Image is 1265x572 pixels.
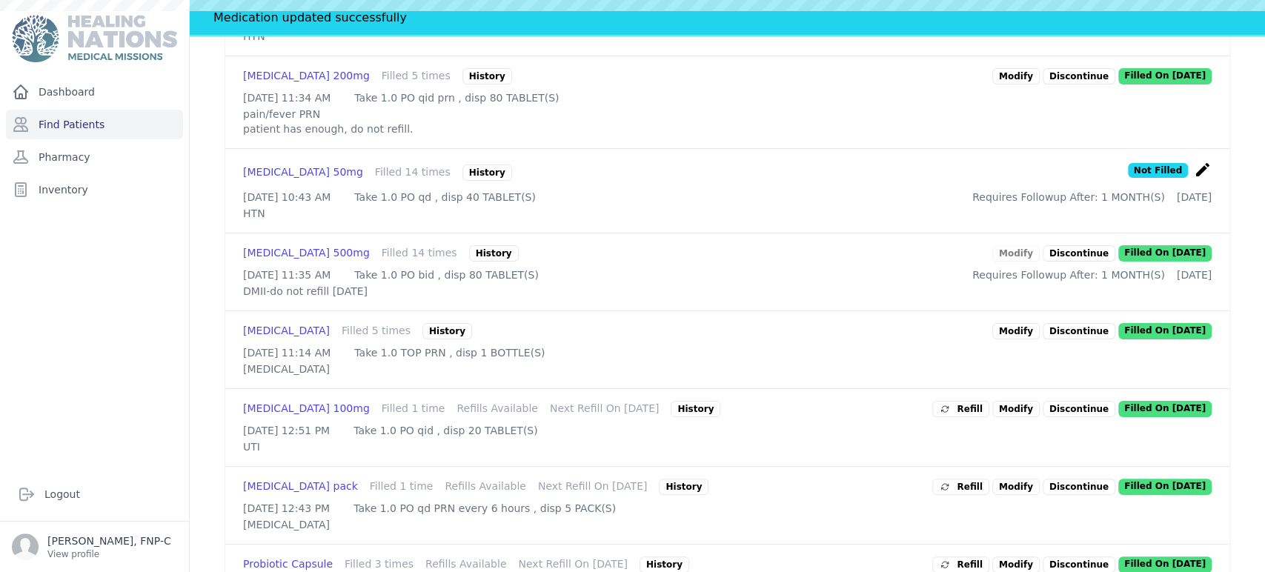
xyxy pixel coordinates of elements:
div: Requires Followup After: 1 MONTH(S) [972,267,1212,282]
p: [DATE] 10:43 AM [243,190,331,204]
p: Discontinue [1043,479,1115,495]
div: Filled 1 time [370,479,434,495]
p: Discontinue [1043,401,1115,417]
div: Next Refill On [DATE] [550,401,660,417]
div: History [462,68,512,84]
div: Next Refill On [DATE] [538,479,648,495]
a: Modify [992,401,1040,417]
div: [MEDICAL_DATA] [243,323,330,339]
a: create [1194,167,1212,182]
p: Take 1.0 PO qd PRN every 6 hours , disp 5 PACK(S) [353,501,616,516]
p: UTI [243,439,1212,454]
img: Medical Missions EMR [12,15,176,62]
p: Filled On [DATE] [1118,479,1212,495]
p: Filled On [DATE] [1118,323,1212,339]
p: DMII-do not refill [DATE] [243,284,1212,299]
p: [PERSON_NAME], FNP-C [47,533,171,548]
div: History [469,245,519,262]
p: Take 1.0 PO qid prn , disp 80 TABLET(S) [354,90,559,105]
div: Filled 14 times [382,245,457,262]
p: Filled On [DATE] [1118,401,1212,417]
p: Take 1.0 PO bid , disp 80 TABLET(S) [354,267,538,282]
div: Filled 5 times [342,323,411,339]
div: History [659,479,708,495]
p: Filled On [DATE] [1118,68,1212,84]
div: Filled 14 times [375,164,451,181]
p: HTN [243,29,1212,44]
div: Refills Available [445,479,525,495]
div: [MEDICAL_DATA] 100mg [243,401,370,417]
p: Discontinue [1043,245,1115,262]
span: Refill [939,479,983,494]
p: View profile [47,548,171,560]
p: Discontinue [1043,68,1115,84]
p: Take 1.0 PO qd , disp 40 TABLET(S) [354,190,536,204]
p: [MEDICAL_DATA] [243,517,1212,532]
p: Take 1.0 PO qid , disp 20 TABLET(S) [353,423,537,438]
div: Requires Followup After: 1 MONTH(S) [972,190,1212,204]
span: [DATE] [1177,269,1212,281]
div: [MEDICAL_DATA] 500mg [243,245,370,262]
p: [DATE] 12:51 PM [243,423,330,438]
p: [DATE] 11:34 AM [243,90,331,105]
p: pain/fever PRN patient has enough, do not refill. [243,107,1212,136]
a: Modify [992,479,1040,495]
div: [MEDICAL_DATA] 200mg [243,68,370,84]
a: [PERSON_NAME], FNP-C View profile [12,533,177,560]
div: History [462,164,512,181]
i: create [1194,161,1212,179]
p: [DATE] 11:14 AM [243,345,331,360]
a: Modify [992,323,1040,339]
a: Modify [992,68,1040,84]
p: [MEDICAL_DATA] [243,362,1212,376]
a: Inventory [6,175,183,204]
p: Filled On [DATE] [1118,245,1212,262]
p: Take 1.0 TOP PRN , disp 1 BOTTLE(S) [354,345,545,360]
p: HTN [243,206,1212,221]
p: Not Filled [1128,163,1188,178]
div: [MEDICAL_DATA] pack [243,479,358,495]
div: History [422,323,472,339]
span: [DATE] [1177,191,1212,203]
div: Refills Available [456,401,537,417]
div: [MEDICAL_DATA] 50mg [243,164,363,181]
a: Dashboard [6,77,183,107]
a: Logout [12,479,177,509]
p: Discontinue [1043,323,1115,339]
p: [DATE] 12:43 PM [243,501,330,516]
div: History [671,401,720,417]
p: [DATE] 11:35 AM [243,267,331,282]
span: Refill [939,557,983,572]
a: Modify [992,245,1040,262]
span: Refill [939,402,983,416]
a: Find Patients [6,110,183,139]
a: Pharmacy [6,142,183,172]
div: Filled 1 time [382,401,445,417]
div: Filled 5 times [382,68,451,84]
